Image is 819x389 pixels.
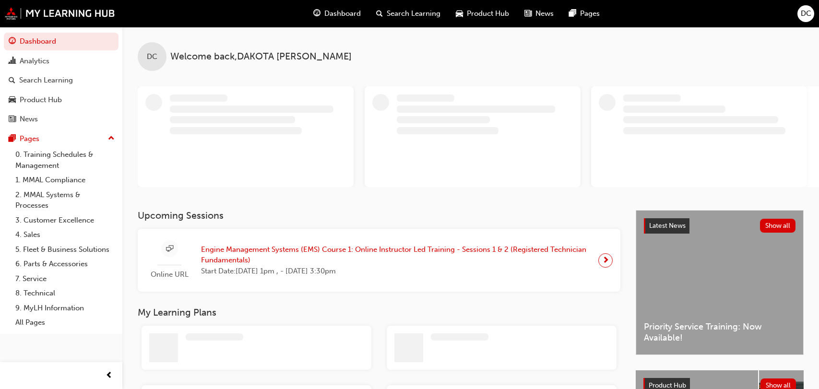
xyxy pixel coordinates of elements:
div: Pages [20,133,39,144]
span: car-icon [9,96,16,105]
a: 1. MMAL Compliance [12,173,119,188]
span: Welcome back , DAKOTA [PERSON_NAME] [170,51,352,62]
a: 5. Fleet & Business Solutions [12,242,119,257]
a: 2. MMAL Systems & Processes [12,188,119,213]
span: Start Date: [DATE] 1pm , - [DATE] 3:30pm [201,266,591,277]
span: News [535,8,554,19]
a: news-iconNews [517,4,561,24]
a: Analytics [4,52,119,70]
span: guage-icon [9,37,16,46]
span: news-icon [9,115,16,124]
a: News [4,110,119,128]
span: Search Learning [387,8,440,19]
span: next-icon [602,254,609,267]
span: Latest News [649,222,686,230]
a: 3. Customer Excellence [12,213,119,228]
span: Priority Service Training: Now Available! [644,321,795,343]
span: pages-icon [569,8,576,20]
div: News [20,114,38,125]
span: news-icon [524,8,532,20]
span: DC [801,8,811,19]
a: 4. Sales [12,227,119,242]
span: Engine Management Systems (EMS) Course 1: Online Instructor Led Training - Sessions 1 & 2 (Regist... [201,244,591,266]
span: pages-icon [9,135,16,143]
h3: My Learning Plans [138,307,620,318]
a: All Pages [12,315,119,330]
a: 7. Service [12,271,119,286]
a: Product Hub [4,91,119,109]
span: Product Hub [467,8,509,19]
a: Online URLEngine Management Systems (EMS) Course 1: Online Instructor Led Training - Sessions 1 &... [145,236,613,284]
a: 6. Parts & Accessories [12,257,119,271]
a: Latest NewsShow allPriority Service Training: Now Available! [636,210,804,355]
span: search-icon [9,76,15,85]
a: pages-iconPages [561,4,607,24]
a: Search Learning [4,71,119,89]
div: Product Hub [20,94,62,106]
a: 9. MyLH Information [12,301,119,316]
a: search-iconSearch Learning [368,4,448,24]
button: DashboardAnalyticsSearch LearningProduct HubNews [4,31,119,130]
a: 8. Technical [12,286,119,301]
span: search-icon [376,8,383,20]
h3: Upcoming Sessions [138,210,620,221]
span: car-icon [456,8,463,20]
span: Pages [580,8,600,19]
a: Dashboard [4,33,119,50]
button: Show all [760,219,796,233]
span: sessionType_ONLINE_URL-icon [166,243,173,255]
div: Analytics [20,56,49,67]
span: DC [147,51,157,62]
span: guage-icon [313,8,320,20]
button: Pages [4,130,119,148]
span: up-icon [108,132,115,145]
div: Search Learning [19,75,73,86]
span: chart-icon [9,57,16,66]
button: DC [797,5,814,22]
a: Latest NewsShow all [644,218,795,234]
img: mmal [5,7,115,20]
a: car-iconProduct Hub [448,4,517,24]
span: Online URL [145,269,193,280]
a: 0. Training Schedules & Management [12,147,119,173]
span: Dashboard [324,8,361,19]
span: prev-icon [106,370,113,382]
a: guage-iconDashboard [306,4,368,24]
